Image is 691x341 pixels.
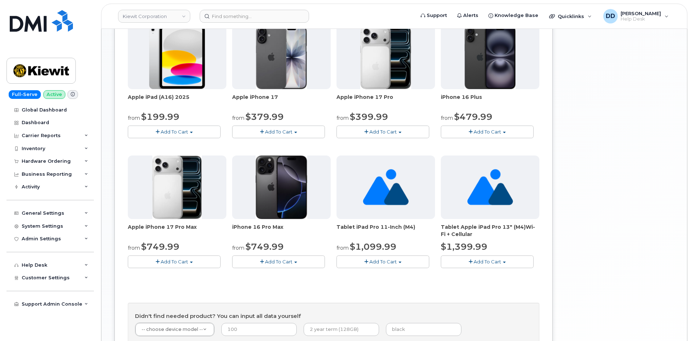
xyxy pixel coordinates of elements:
a: Kiewit Corporation [118,10,190,23]
button: Add To Cart [441,126,534,138]
input: 100 [221,323,297,336]
div: iPhone 16 Pro Max [232,223,331,238]
span: Add To Cart [265,259,292,265]
button: Add To Cart [336,126,429,138]
span: Quicklinks [558,13,584,19]
div: iPhone 16 Plus [441,93,539,108]
input: 2 year term (128GB) [304,323,379,336]
iframe: Messenger Launcher [660,310,686,336]
h4: Didn't find needed product? You can input all data yourself [135,313,532,319]
button: Add To Cart [232,126,325,138]
small: from [441,115,453,121]
span: Add To Cart [161,129,188,135]
span: Knowledge Base [495,12,538,19]
span: $199.99 [141,112,179,122]
span: Help Desk [621,16,661,22]
span: Add To Cart [161,259,188,265]
span: Alerts [463,12,478,19]
img: iphone_16_plus.png [465,26,516,89]
span: Add To Cart [265,129,292,135]
button: Add To Cart [336,255,429,268]
a: Alerts [452,8,483,23]
img: iphone_17_pro.png [360,26,412,89]
span: [PERSON_NAME] [621,10,661,16]
input: Find something... [200,10,309,23]
img: iphone_17_pro_max.png [152,156,201,219]
input: black [386,323,461,336]
a: -- choose device model -- [135,323,214,336]
div: Apple iPhone 17 Pro Max [128,223,226,238]
span: $749.99 [245,241,284,252]
small: from [128,115,140,121]
button: Add To Cart [441,255,534,268]
div: Quicklinks [544,9,597,23]
img: ipad_11.png [149,26,205,89]
span: DD [606,12,615,21]
button: Add To Cart [128,255,221,268]
div: Tablet Apple iPad Pro 13" (M4)Wi-Fi + Cellular [441,223,539,238]
div: Tablet iPad Pro 11-Inch (M4) [336,223,435,238]
small: from [336,115,349,121]
small: from [232,115,244,121]
span: $479.99 [454,112,492,122]
span: Add To Cart [369,129,397,135]
img: iphone_16_pro.png [256,156,307,219]
small: from [128,245,140,251]
button: Add To Cart [128,126,221,138]
span: Support [427,12,447,19]
span: Add To Cart [369,259,397,265]
a: Support [416,8,452,23]
div: David Davis [598,9,674,23]
span: -- choose device model -- [142,327,203,332]
span: $749.99 [141,241,179,252]
span: $1,399.99 [441,241,487,252]
span: $399.99 [350,112,388,122]
div: Apple iPad (A16) 2025 [128,93,226,108]
span: Add To Cart [474,129,501,135]
img: no_image_found-2caef05468ed5679b831cfe6fc140e25e0c280774317ffc20a367ab7fd17291e.png [467,156,513,219]
div: Apple iPhone 17 [232,93,331,108]
img: no_image_found-2caef05468ed5679b831cfe6fc140e25e0c280774317ffc20a367ab7fd17291e.png [363,156,409,219]
div: Apple iPhone 17 Pro [336,93,435,108]
small: from [336,245,349,251]
span: $1,099.99 [350,241,396,252]
span: Add To Cart [474,259,501,265]
a: Knowledge Base [483,8,543,23]
button: Add To Cart [232,255,325,268]
span: $379.99 [245,112,284,122]
img: iphone_17.jpg [256,26,307,89]
small: from [232,245,244,251]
